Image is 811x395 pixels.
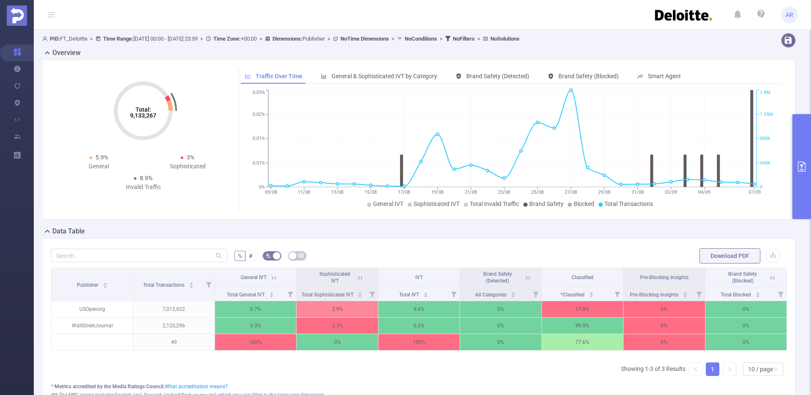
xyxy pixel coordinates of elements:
i: icon: bg-colors [266,253,271,258]
span: General IVT [241,274,267,280]
tspan: 0.01% [253,136,265,142]
span: IVT [415,274,423,280]
i: icon: caret-up [589,291,593,294]
span: Total IVT [399,292,420,298]
h2: Data Table [52,226,85,236]
a: 1 [706,363,719,376]
p: 100% [215,334,296,350]
div: Sort [755,291,760,296]
span: Sophisticated IVT [319,271,350,284]
p: 3.3% [297,318,378,334]
p: 77.6% [542,334,623,350]
span: Total Sophisticated IVT [302,292,355,298]
i: icon: left [693,367,698,372]
p: 0% [623,301,705,317]
tspan: 11/08 [298,189,310,195]
p: 99.9% [542,318,623,334]
i: Filter menu [775,287,787,301]
div: Sort [423,291,428,296]
span: All Categories [475,292,508,298]
span: > [389,36,397,42]
i: Filter menu [366,287,378,301]
p: 0% [623,334,705,350]
i: Filter menu [284,287,296,301]
span: Sophisticated IVT [414,200,460,207]
i: icon: table [299,253,304,258]
span: 8.9% [140,175,152,181]
span: > [87,36,95,42]
span: Brand Safety [529,200,563,207]
i: icon: caret-down [269,294,274,296]
span: Brand Safety (Blocked) [558,73,619,80]
i: icon: down [773,367,778,373]
p: 3.3% [215,318,296,334]
div: 10 / page [748,363,773,376]
tspan: 0.03% [253,90,265,96]
span: Total Transactions [143,282,186,288]
p: 17.8% [542,301,623,317]
span: Total Blocked [721,292,752,298]
tspan: 25/08 [531,189,544,195]
p: 9.6% [378,301,460,317]
div: Sort [683,291,688,296]
p: 2,120,296 [133,318,214,334]
p: 0% [297,334,378,350]
tspan: 04/09 [698,189,710,195]
i: icon: caret-up [103,281,107,284]
span: AR [786,6,793,23]
tspan: 09/08 [264,189,277,195]
tspan: 0.02% [253,112,265,117]
div: Sort [357,291,362,296]
i: icon: caret-up [189,281,194,284]
p: 6.6% [378,318,460,334]
p: 0% [460,318,541,334]
i: icon: caret-up [756,291,760,294]
tspan: 17/08 [398,189,410,195]
i: Filter menu [448,287,460,301]
p: WallStreetJournal [52,318,133,334]
i: icon: caret-up [683,291,688,294]
li: Next Page [723,362,736,376]
i: icon: caret-down [511,294,515,296]
p: 0% [705,334,787,350]
b: Dimensions : [272,36,302,42]
tspan: 1.35M [760,112,773,117]
span: 5.9% [95,154,108,161]
div: Sort [189,281,194,286]
tspan: 450K [760,160,770,166]
i: Filter menu [203,268,215,301]
tspan: 21/08 [465,189,477,195]
div: Invalid Traffic [99,183,188,192]
b: * Metrics accredited by the Media Ratings Council. [51,384,165,390]
span: Publisher [77,282,100,288]
p: 49 [133,334,214,350]
p: USOpenorg [52,301,133,317]
span: General & Sophisticated IVT by Category [332,73,437,80]
tspan: 23/08 [498,189,510,195]
h2: Overview [52,48,81,58]
tspan: 19/08 [431,189,444,195]
i: icon: caret-down [756,294,760,296]
tspan: 02/09 [665,189,677,195]
span: Total Transactions [604,200,653,207]
tspan: 0.01% [253,160,265,166]
i: icon: caret-down [589,294,593,296]
span: 3% [187,154,194,161]
i: icon: caret-down [358,294,362,296]
span: Pre-Blocking Insights [630,292,680,298]
div: Sophisticated [143,162,232,171]
span: Blocked [574,200,594,207]
b: Time Zone: [213,36,241,42]
i: icon: bar-chart [321,73,327,79]
tspan: 15/08 [365,189,377,195]
span: Brand Safety (Detected) [483,271,512,284]
div: Sort [589,291,594,296]
div: General [54,162,143,171]
div: Sort [269,291,274,296]
i: Filter menu [611,287,623,301]
a: What accreditation means? [165,384,228,390]
i: icon: caret-down [103,285,107,287]
span: > [475,36,483,42]
b: No Time Dimensions [340,36,389,42]
span: FT_Deloitte [DATE] 00:00 - [DATE] 23:59 +00:00 [42,36,520,42]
